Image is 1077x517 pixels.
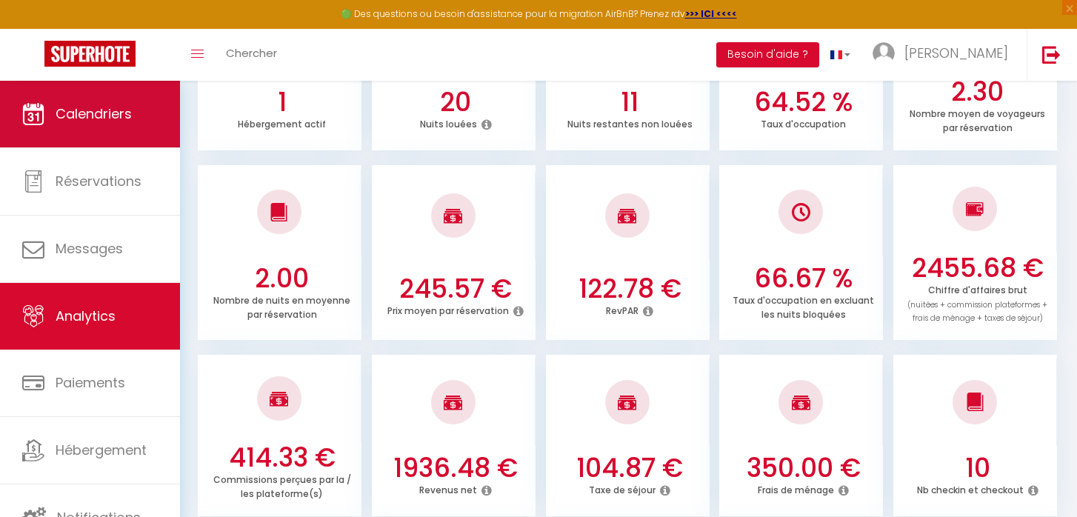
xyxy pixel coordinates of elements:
p: Nombre de nuits en moyenne par réservation [213,291,350,321]
p: Taux d'occupation [761,115,846,130]
h3: 414.33 € [206,442,358,473]
h3: 1936.48 € [380,453,532,484]
p: RevPAR [606,301,638,317]
h3: 350.00 € [727,453,879,484]
a: >>> ICI <<<< [685,7,737,20]
span: (nuitées + commission plateformes + frais de ménage + taxes de séjour) [907,299,1047,324]
p: Nombre moyen de voyageurs par réservation [910,104,1045,134]
span: Hébergement [56,441,147,459]
span: Chercher [226,45,277,61]
p: Commissions perçues par la / les plateforme(s) [213,470,351,500]
h3: 2.30 [901,76,1053,107]
p: Frais de ménage [758,481,834,496]
span: Calendriers [56,104,132,123]
p: Taxe de séjour [589,481,656,496]
a: ... [PERSON_NAME] [861,29,1027,81]
button: Besoin d'aide ? [716,42,819,67]
span: [PERSON_NAME] [904,44,1008,62]
h3: 10 [901,453,1053,484]
h3: 122.78 € [554,273,706,304]
img: NO IMAGE [966,200,984,218]
p: Nb checkin et checkout [917,481,1024,496]
span: Réservations [56,172,141,190]
h3: 2.00 [206,263,358,294]
h3: 104.87 € [554,453,706,484]
span: Analytics [56,307,116,325]
img: NO IMAGE [792,203,810,221]
p: Taux d'occupation en excluant les nuits bloquées [733,291,874,321]
p: Prix moyen par réservation [387,301,509,317]
h3: 11 [554,87,706,118]
h3: 245.57 € [380,273,532,304]
a: Chercher [215,29,288,81]
span: Messages [56,239,123,258]
img: logout [1042,45,1061,64]
h3: 20 [380,87,532,118]
h3: 66.67 % [727,263,879,294]
p: Nuits louées [420,115,477,130]
span: Paiements [56,373,125,392]
h3: 64.52 % [727,87,879,118]
p: Revenus net [419,481,477,496]
img: ... [873,42,895,64]
h3: 2455.68 € [901,253,1053,284]
p: Nuits restantes non louées [567,115,693,130]
h3: 1 [206,87,358,118]
p: Chiffre d'affaires brut [907,281,1047,324]
p: Hébergement actif [238,115,326,130]
img: Super Booking [44,41,136,67]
